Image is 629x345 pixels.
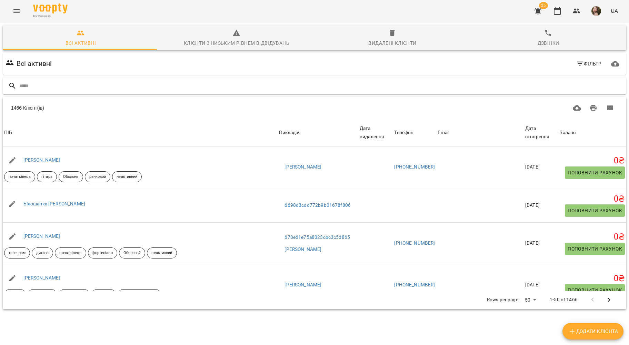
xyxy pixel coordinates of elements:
div: початківець [55,247,86,258]
div: гітара [37,171,57,182]
td: [DATE] [524,188,558,223]
span: Телефон [394,129,435,137]
button: Поповнити рахунок [565,284,625,296]
p: дитина [36,250,49,256]
div: Оболонь [91,289,116,300]
div: актуально_вересень [118,289,161,300]
p: Rows per page: [487,296,519,303]
div: Всі активні [66,39,96,47]
div: Sort [4,129,12,137]
div: фортепіано [88,247,117,258]
button: Menu [8,3,25,19]
div: Sort [279,129,300,137]
div: Sort [394,129,413,137]
button: Завантажити CSV [569,100,585,116]
div: Дата видалення [360,124,391,141]
span: 25 [539,2,548,9]
div: ПІБ [4,129,12,137]
span: UA [611,7,618,14]
a: [PHONE_NUMBER] [394,240,435,246]
p: Оболонь2 [123,250,141,256]
button: UA [608,4,621,17]
a: 6698d3cdd772b9b01678f806 [284,202,351,209]
h5: 0 ₴ [559,232,625,242]
span: ПІБ [4,129,276,137]
div: Оболонь2 [119,247,146,258]
a: 678e61e75a8023cbc3c5d865 [284,234,350,241]
button: Вигляд колонок [601,100,618,116]
td: [DATE] [524,146,558,188]
img: Voopty Logo [33,3,68,13]
div: Викладач [279,129,300,137]
span: Додати клієнта [568,327,618,335]
div: Sort [525,124,557,141]
p: телеграм [9,250,26,256]
span: For Business [33,14,68,19]
div: дитина [4,289,26,300]
p: неактивний [151,250,172,256]
p: неактивний [117,174,137,180]
td: [DATE] [524,223,558,264]
a: Бiлошапка [PERSON_NAME] [23,201,85,206]
div: Дата створення [525,124,557,141]
div: неактивний [147,247,177,258]
div: початківець [59,289,90,300]
div: початківець [4,171,35,182]
div: неактивний [112,171,142,182]
span: Викладач [279,129,357,137]
a: [PERSON_NAME] [284,282,321,288]
p: Оболонь [63,174,79,180]
div: Баланс [559,129,576,137]
p: 1-50 of 1466 [550,296,578,303]
span: Поповнити рахунок [568,245,622,253]
span: Поповнити рахунок [568,169,622,177]
a: [PERSON_NAME] [284,164,321,171]
div: Sort [559,129,576,137]
div: Клієнти з низьким рівнем відвідувань [184,39,289,47]
button: Поповнити рахунок [565,166,625,179]
img: 11ae2f933a9898bf6e312c35cd936515.jpg [591,6,601,16]
div: Дзвінки [538,39,559,47]
h5: 0 ₴ [559,155,625,166]
a: [PERSON_NAME] [284,246,321,253]
a: [PERSON_NAME] [23,157,60,163]
div: Телефон [394,129,413,137]
p: початківець [59,250,81,256]
div: ранковий [85,171,111,182]
a: [PERSON_NAME] [23,233,60,239]
h5: 0 ₴ [559,194,625,204]
span: Баланс [559,129,625,137]
h6: Всі активні [17,58,52,69]
button: Поповнити рахунок [565,243,625,255]
p: початківець [9,174,31,180]
div: Sort [438,129,449,137]
div: дитина [32,247,53,258]
div: Видалені клієнти [368,39,416,47]
p: ранковий [89,174,106,180]
button: Поповнити рахунок [565,204,625,217]
td: [DATE] [524,264,558,306]
button: Додати клієнта [562,323,623,339]
a: [PHONE_NUMBER] [394,282,435,287]
div: телеграм [4,247,30,258]
button: Фільтр [573,58,605,70]
div: 1466 Клієнт(ів) [11,104,306,111]
div: Email [438,129,449,137]
div: фортепіано [28,289,57,300]
div: 50 [522,295,539,305]
span: Фільтр [576,60,602,68]
button: Next Page [601,292,617,308]
span: Поповнити рахунок [568,206,622,215]
div: Sort [360,124,391,141]
h5: 0 ₴ [559,273,625,284]
button: Друк [585,100,602,116]
a: [PHONE_NUMBER] [394,164,435,170]
p: гітара [41,174,52,180]
a: [PERSON_NAME] [23,275,60,281]
span: Поповнити рахунок [568,286,622,294]
div: Table Toolbar [3,97,626,119]
span: Email [438,129,522,137]
p: фортепіано [92,250,113,256]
